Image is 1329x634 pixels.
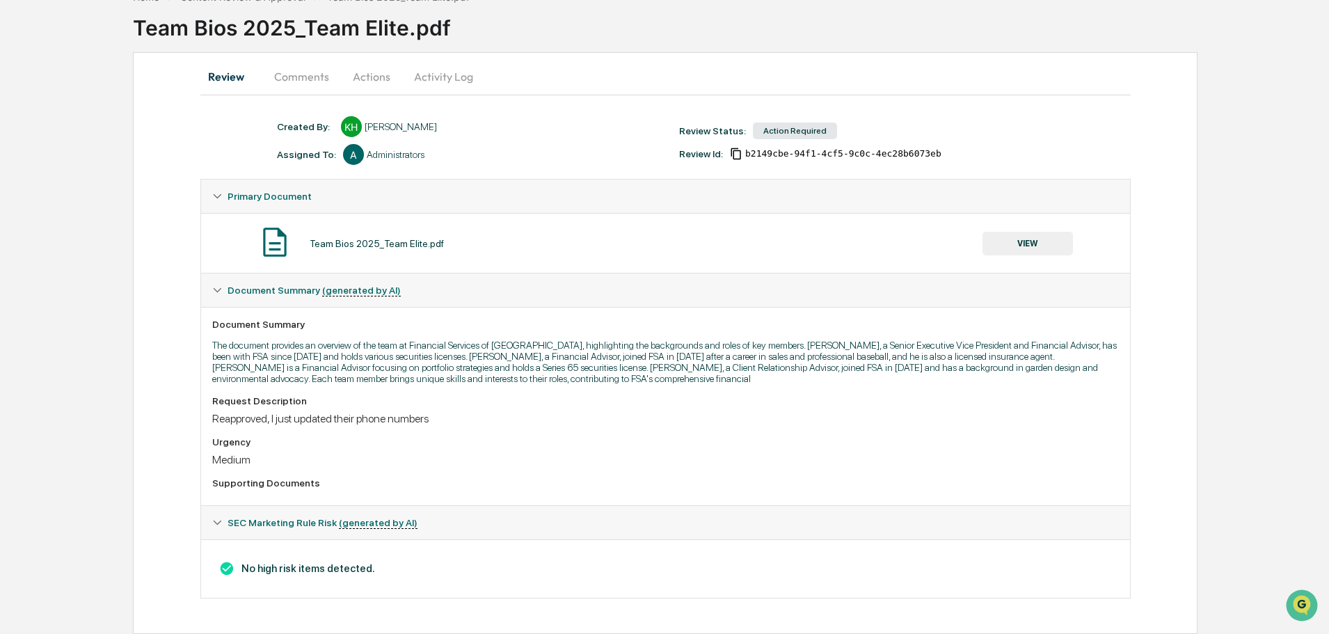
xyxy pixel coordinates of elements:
[14,106,39,132] img: 1746055101610-c473b297-6a78-478c-a979-82029cc54cd1
[257,225,292,260] img: Document Icon
[201,180,1130,213] div: Primary Document
[138,236,168,246] span: Pylon
[212,319,1119,330] div: Document Summary
[367,149,424,160] div: Administrators
[14,177,25,188] div: 🖐️
[47,120,176,132] div: We're available if you need us!
[28,175,90,189] span: Preclearance
[14,203,25,214] div: 🔎
[28,202,88,216] span: Data Lookup
[47,106,228,120] div: Start new chat
[201,307,1130,505] div: Document Summary (generated by AI)
[679,125,746,136] div: Review Status:
[263,60,340,93] button: Comments
[201,539,1130,598] div: Document Summary (generated by AI)
[322,285,401,296] u: (generated by AI)
[228,191,312,202] span: Primary Document
[679,148,723,159] div: Review Id:
[200,60,263,93] button: Review
[115,175,173,189] span: Attestations
[340,60,403,93] button: Actions
[228,285,401,296] span: Document Summary
[98,235,168,246] a: Powered byPylon
[212,395,1119,406] div: Request Description
[200,60,1131,93] div: secondary tabs example
[201,506,1130,539] div: SEC Marketing Rule Risk (generated by AI)
[212,340,1119,384] p: The document provides an overview of the team at Financial Services of [GEOGRAPHIC_DATA], highlig...
[8,196,93,221] a: 🔎Data Lookup
[133,4,1329,40] div: Team Bios 2025_Team Elite.pdf
[95,170,178,195] a: 🗄️Attestations
[277,149,336,160] div: Assigned To:
[201,274,1130,307] div: Document Summary (generated by AI)
[212,561,1119,576] h3: No high risk items detected.
[341,116,362,137] div: KH
[343,144,364,165] div: A
[8,170,95,195] a: 🖐️Preclearance
[212,412,1119,425] div: Reapproved, I just updated their phone numbers
[212,477,1119,489] div: Supporting Documents
[101,177,112,188] div: 🗄️
[403,60,484,93] button: Activity Log
[310,238,444,249] div: Team Bios 2025_Team Elite.pdf
[365,121,437,132] div: [PERSON_NAME]
[339,517,417,529] u: (generated by AI)
[212,436,1119,447] div: Urgency
[982,232,1073,255] button: VIEW
[277,121,334,132] div: Created By: ‎ ‎
[745,148,941,159] span: b2149cbe-94f1-4cf5-9c0c-4ec28b6073eb
[36,63,230,78] input: Clear
[730,148,742,160] span: Copy Id
[1284,588,1322,626] iframe: Open customer support
[228,517,417,528] span: SEC Marketing Rule Risk
[14,29,253,51] p: How can we help?
[212,453,1119,466] div: Medium
[201,213,1130,273] div: Primary Document
[753,122,837,139] div: Action Required
[237,111,253,127] button: Start new chat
